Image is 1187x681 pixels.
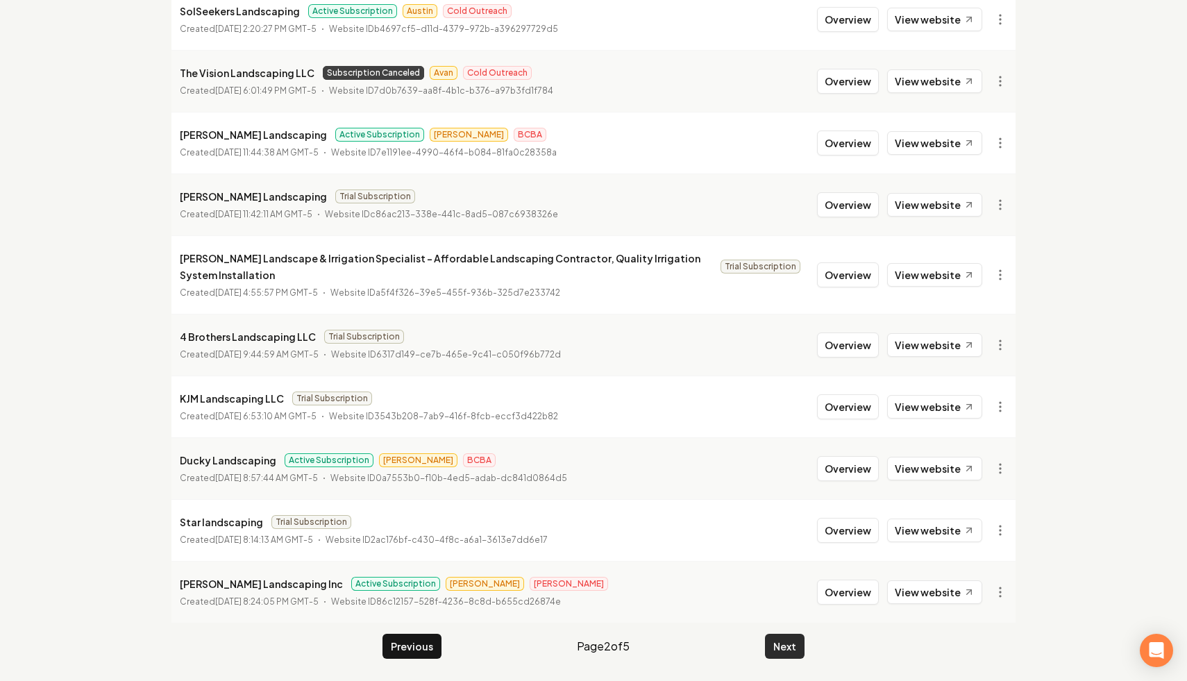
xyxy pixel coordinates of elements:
a: View website [887,8,982,31]
span: Trial Subscription [292,392,372,405]
p: Ducky Landscaping [180,452,276,469]
p: Created [180,146,319,160]
span: Trial Subscription [335,190,415,203]
a: View website [887,131,982,155]
a: View website [887,333,982,357]
p: Created [180,84,317,98]
button: Overview [817,69,879,94]
a: View website [887,395,982,419]
p: Website ID b4697cf5-d11d-4379-972b-a396297729d5 [329,22,558,36]
p: [PERSON_NAME] Landscape & Irrigation Specialist - Affordable Landscaping Contractor, Quality Irri... [180,250,712,283]
p: Created [180,22,317,36]
p: Website ID a5f4f326-39e5-455f-936b-325d7e233742 [330,286,560,300]
time: [DATE] 8:24:05 PM GMT-5 [215,596,319,607]
p: SolSeekers Landscaping [180,3,300,19]
time: [DATE] 11:42:11 AM GMT-5 [215,209,312,219]
div: Open Intercom Messenger [1140,634,1173,667]
span: Active Subscription [351,577,440,591]
p: Created [180,286,318,300]
a: View website [887,457,982,480]
p: Star landscaping [180,514,263,530]
p: [PERSON_NAME] Landscaping [180,126,327,143]
time: [DATE] 2:20:27 PM GMT-5 [215,24,317,34]
span: [PERSON_NAME] [430,128,508,142]
span: Trial Subscription [271,515,351,529]
button: Overview [817,7,879,32]
p: Created [180,410,317,423]
p: Website ID 86c12157-528f-4236-8c8d-b655cd26874e [331,595,561,609]
p: 4 Brothers Landscaping LLC [180,328,316,345]
button: Overview [817,131,879,155]
button: Previous [382,634,441,659]
span: Page 2 of 5 [577,638,630,655]
p: [PERSON_NAME] Landscaping [180,188,327,205]
button: Overview [817,518,879,543]
span: Trial Subscription [721,260,800,274]
time: [DATE] 6:01:49 PM GMT-5 [215,85,317,96]
span: [PERSON_NAME] [530,577,608,591]
button: Overview [817,456,879,481]
p: Website ID 3543b208-7ab9-416f-8fcb-eccf3d422b82 [329,410,558,423]
span: Subscription Canceled [323,66,424,80]
span: Austin [403,4,437,18]
span: BCBA [514,128,546,142]
button: Overview [817,394,879,419]
button: Overview [817,192,879,217]
a: View website [887,69,982,93]
a: View website [887,519,982,542]
time: [DATE] 8:57:44 AM GMT-5 [215,473,318,483]
span: Active Subscription [308,4,397,18]
p: Created [180,471,318,485]
p: Website ID 7d0b7639-aa8f-4b1c-b376-a97b3fd1f784 [329,84,553,98]
p: Website ID c86ac213-338e-441c-8ad5-087c6938326e [325,208,558,221]
p: Website ID 0a7553b0-f10b-4ed5-adab-dc841d0864d5 [330,471,567,485]
p: The Vision Landscaping LLC [180,65,314,81]
p: Website ID 2ac176bf-c430-4f8c-a6a1-3613e7dd6e17 [326,533,548,547]
span: Active Subscription [335,128,424,142]
span: Active Subscription [285,453,373,467]
button: Overview [817,333,879,358]
time: [DATE] 4:55:57 PM GMT-5 [215,287,318,298]
span: Trial Subscription [324,330,404,344]
a: View website [887,263,982,287]
button: Overview [817,262,879,287]
span: [PERSON_NAME] [446,577,524,591]
span: Avan [430,66,457,80]
time: [DATE] 6:53:10 AM GMT-5 [215,411,317,421]
p: Created [180,595,319,609]
span: [PERSON_NAME] [379,453,457,467]
p: Website ID 6317d149-ce7b-465e-9c41-c050f96b772d [331,348,561,362]
a: View website [887,580,982,604]
p: Created [180,348,319,362]
time: [DATE] 8:14:13 AM GMT-5 [215,535,313,545]
button: Next [765,634,805,659]
p: Created [180,208,312,221]
span: Cold Outreach [463,66,532,80]
p: Created [180,533,313,547]
p: KJM Landscaping LLC [180,390,284,407]
span: Cold Outreach [443,4,512,18]
time: [DATE] 9:44:59 AM GMT-5 [215,349,319,360]
button: Overview [817,580,879,605]
time: [DATE] 11:44:38 AM GMT-5 [215,147,319,158]
a: View website [887,193,982,217]
p: [PERSON_NAME] Landscaping Inc [180,575,343,592]
span: BCBA [463,453,496,467]
p: Website ID 7e1191ee-4990-46f4-b084-81fa0c28358a [331,146,557,160]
